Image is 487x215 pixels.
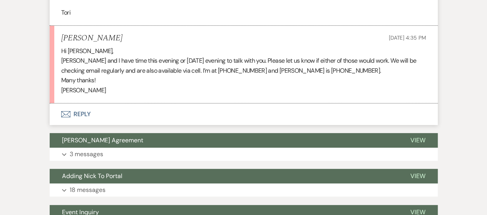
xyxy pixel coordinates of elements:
[50,148,438,161] button: 3 messages
[50,183,438,197] button: 18 messages
[61,8,426,18] p: Tori
[61,85,426,95] p: [PERSON_NAME]
[61,33,122,43] h5: [PERSON_NAME]
[50,133,398,148] button: [PERSON_NAME] Agreement
[388,34,426,41] span: [DATE] 4:35 PM
[50,103,438,125] button: Reply
[62,172,122,180] span: Adding Nick To Portal
[410,136,425,144] span: View
[398,169,438,183] button: View
[61,56,426,75] p: [PERSON_NAME] and I have time this evening or [DATE] evening to talk with you. Please let us know...
[62,136,143,144] span: [PERSON_NAME] Agreement
[70,149,103,159] p: 3 messages
[410,172,425,180] span: View
[50,169,398,183] button: Adding Nick To Portal
[61,46,426,56] p: Hi [PERSON_NAME],
[398,133,438,148] button: View
[70,185,105,195] p: 18 messages
[61,75,426,85] p: Many thanks!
